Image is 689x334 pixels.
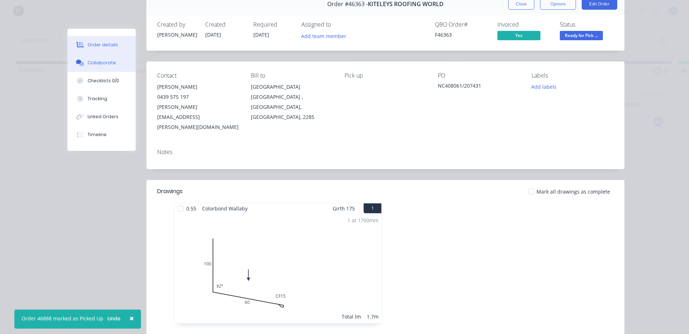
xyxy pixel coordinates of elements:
[122,310,141,327] button: Close
[528,82,561,92] button: Add labels
[251,72,333,79] div: Bill to
[438,82,520,92] div: NC408061/207431
[157,31,197,38] div: [PERSON_NAME]
[205,31,221,38] span: [DATE]
[344,72,427,79] div: Pick up
[301,21,373,28] div: Assigned to
[22,315,103,322] div: Order 46888 marked as Picked Up
[157,72,239,79] div: Contact
[251,82,333,92] div: [GEOGRAPHIC_DATA]
[103,313,125,324] button: Undo
[367,313,379,320] div: 1.7m
[157,102,239,132] div: [PERSON_NAME][EMAIL_ADDRESS][PERSON_NAME][DOMAIN_NAME]
[67,108,136,126] button: Linked Orders
[560,21,614,28] div: Status
[301,31,350,41] button: Add team member
[157,21,197,28] div: Created by
[497,21,551,28] div: Invoiced
[531,72,614,79] div: Labels
[157,92,239,102] div: 0439 575 197
[251,92,333,122] div: [GEOGRAPHIC_DATA] , [GEOGRAPHIC_DATA], [GEOGRAPHIC_DATA], 2285
[297,31,350,41] button: Add team member
[347,217,379,224] div: 1 at 1700mm
[497,31,540,40] span: Yes
[253,21,293,28] div: Required
[327,1,368,8] span: Order #46363 -
[536,188,610,195] span: Mark all drawings as complete
[67,54,136,72] button: Collaborate
[253,31,269,38] span: [DATE]
[157,149,614,156] div: Notes
[199,203,250,214] span: Colorbond Wallaby
[364,203,381,213] button: 1
[251,82,333,122] div: [GEOGRAPHIC_DATA][GEOGRAPHIC_DATA] , [GEOGRAPHIC_DATA], [GEOGRAPHIC_DATA], 2285
[560,31,603,40] span: Ready for Pick ...
[67,36,136,54] button: Order details
[157,82,239,132] div: [PERSON_NAME]0439 575 197[PERSON_NAME][EMAIL_ADDRESS][PERSON_NAME][DOMAIN_NAME]
[88,96,107,102] div: Tracking
[435,21,489,28] div: QBO Order #
[174,214,381,323] div: 0100CF156092º1 at 1700mmTotal lm1.7m
[342,313,361,320] div: Total lm
[368,1,444,8] span: KITELEYS ROOFING WORLD
[205,21,245,28] div: Created
[333,203,355,214] span: Girth 175
[183,203,199,214] span: 0.55
[88,113,118,120] div: Linked Orders
[88,131,107,138] div: Timeline
[560,31,603,42] button: Ready for Pick ...
[67,72,136,90] button: Checklists 0/0
[88,42,118,48] div: Order details
[67,90,136,108] button: Tracking
[130,313,134,323] span: ×
[67,126,136,144] button: Timeline
[435,31,489,38] div: F46363
[438,72,520,79] div: PO
[157,187,183,196] div: Drawings
[88,60,116,66] div: Collaborate
[157,82,239,92] div: [PERSON_NAME]
[88,78,119,84] div: Checklists 0/0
